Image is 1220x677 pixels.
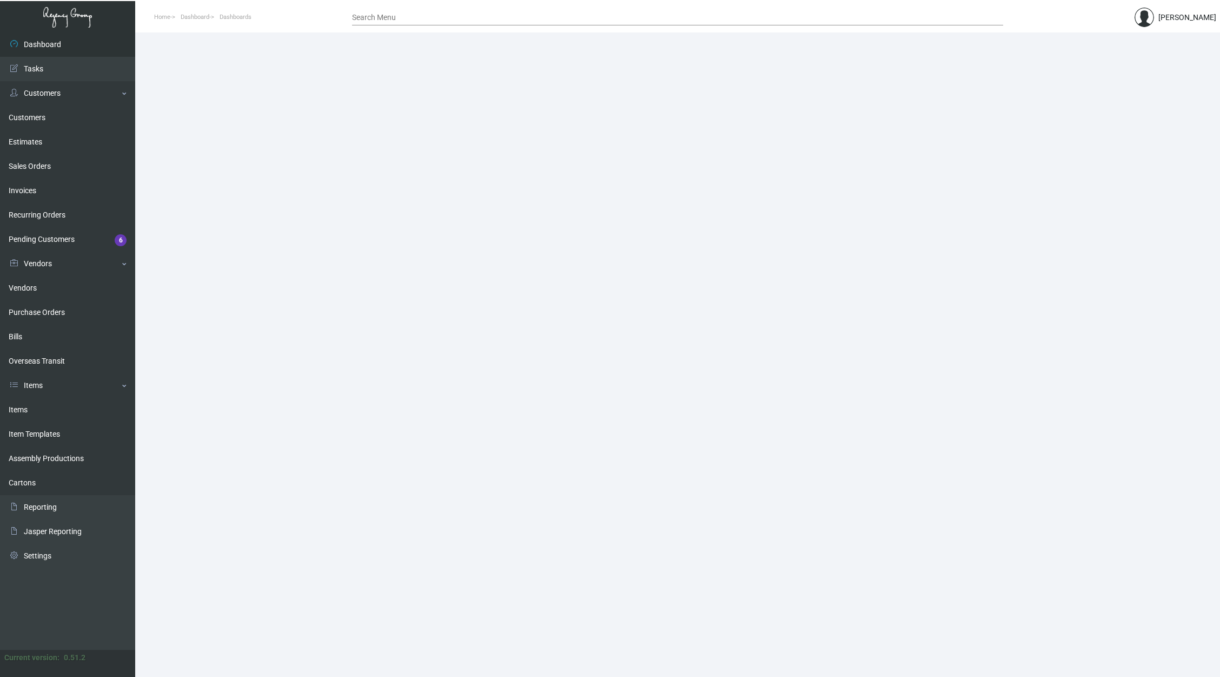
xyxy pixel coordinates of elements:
[1158,12,1216,23] div: [PERSON_NAME]
[220,14,251,21] span: Dashboards
[64,652,85,663] div: 0.51.2
[154,14,170,21] span: Home
[4,652,59,663] div: Current version:
[1135,8,1154,27] img: admin@bootstrapmaster.com
[181,14,209,21] span: Dashboard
